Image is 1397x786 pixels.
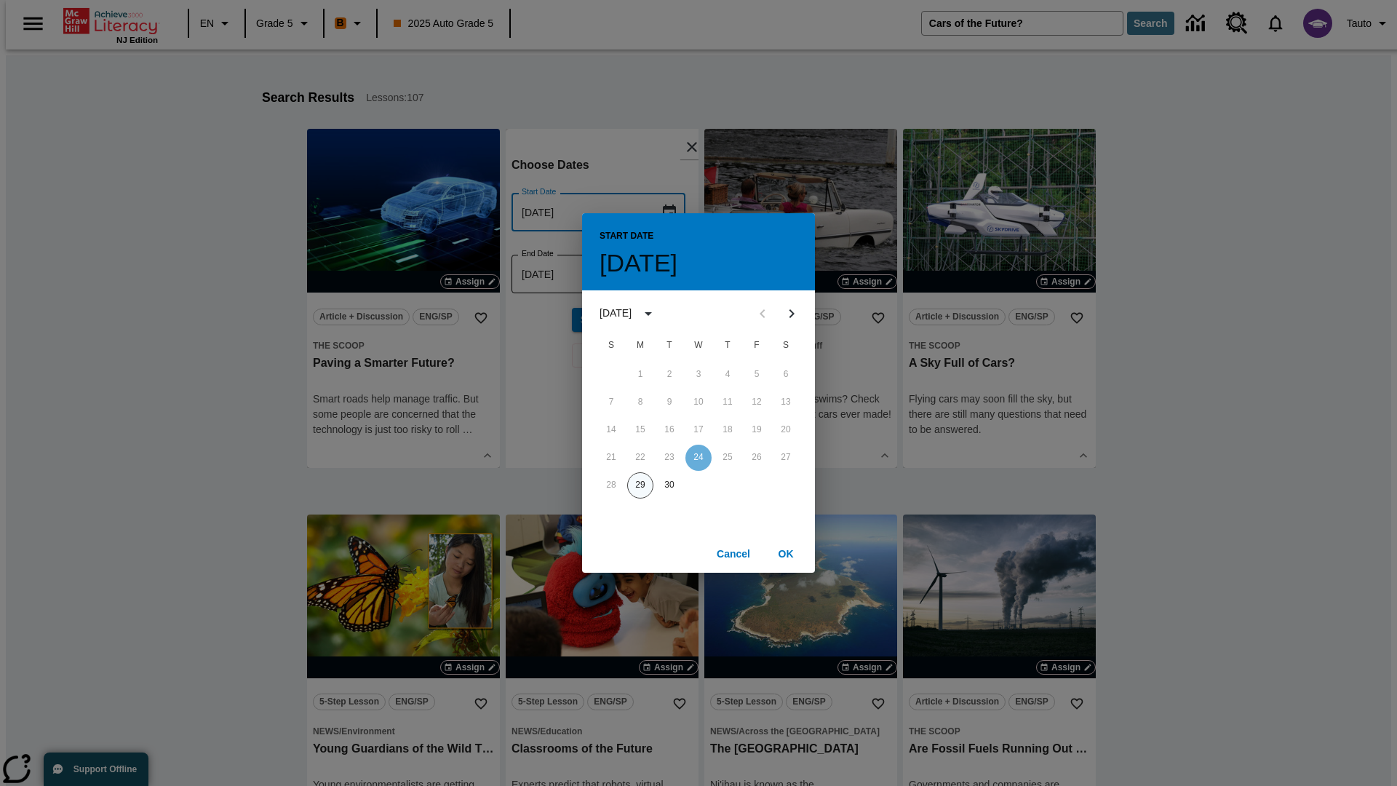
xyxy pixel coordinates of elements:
span: Sunday [598,331,624,360]
span: Tuesday [656,331,682,360]
span: Monday [627,331,653,360]
span: Thursday [715,331,741,360]
h4: [DATE] [600,248,677,279]
button: OK [763,541,809,568]
span: Start Date [600,225,653,248]
span: Friday [744,331,770,360]
button: 30 [656,472,682,499]
span: Wednesday [685,331,712,360]
div: [DATE] [600,306,632,321]
button: Next month [777,299,806,328]
button: 29 [627,472,653,499]
button: calendar view is open, switch to year view [636,301,661,326]
button: Cancel [710,541,757,568]
span: Saturday [773,331,799,360]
